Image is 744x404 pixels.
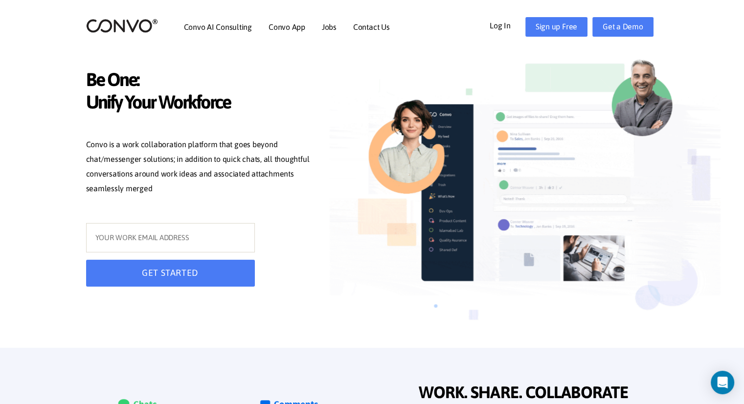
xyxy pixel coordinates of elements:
button: GET STARTED [86,260,255,287]
p: Convo is a work collaboration platform that goes beyond chat/messenger solutions; in addition to ... [86,137,316,198]
input: YOUR WORK EMAIL ADDRESS [86,223,255,252]
a: Contact Us [353,23,390,31]
a: Sign up Free [525,17,587,37]
a: Convo App [269,23,305,31]
img: image_not_found [329,46,721,350]
span: Be One: [86,68,316,93]
a: Convo AI Consulting [184,23,252,31]
div: Open Intercom Messenger [711,371,734,394]
a: Jobs [322,23,337,31]
span: Unify Your Workforce [86,91,316,116]
img: logo_2.png [86,18,158,33]
a: Get a Demo [592,17,654,37]
a: Log In [490,17,525,33]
